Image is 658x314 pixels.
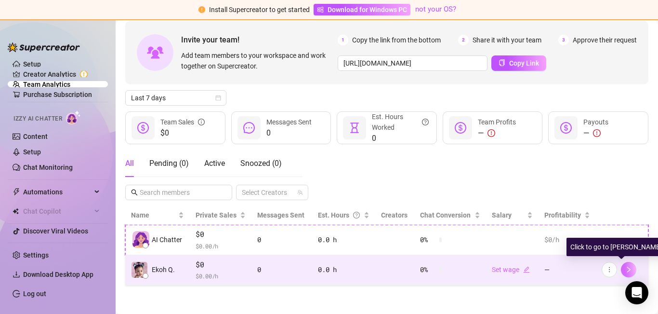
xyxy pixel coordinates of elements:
div: 0 [257,234,306,245]
span: Salary [492,211,512,219]
span: dollar-circle [137,122,149,134]
span: Chat Conversion [420,211,471,219]
th: Creators [375,206,414,225]
span: Team Profits [478,118,516,126]
span: search [131,189,138,196]
span: Active [204,159,225,168]
span: question-circle [353,210,360,220]
span: Download for Windows PC [328,4,407,15]
span: info-circle [198,117,205,127]
img: Chat Copilot [13,208,19,215]
a: Set wageedit [492,266,530,273]
span: dollar-circle [455,122,466,134]
div: Est. Hours Worked [372,111,429,133]
a: Content [23,133,48,140]
span: 3 [558,35,569,45]
span: more [606,266,613,273]
a: Purchase Subscription [23,91,92,98]
a: Team Analytics [23,81,70,88]
span: copy [499,59,505,66]
span: $0 [196,229,246,240]
div: 0 [257,264,306,275]
div: $0 /h [544,234,590,245]
span: download [13,271,20,278]
span: $0 [196,259,246,271]
span: exclamation-circle [487,129,495,137]
div: 0.0 h [318,264,369,275]
div: — [478,127,516,139]
a: Chat Monitoring [23,164,73,171]
span: Invite your team! [181,34,338,46]
input: Search members [140,187,219,198]
img: logo-BBDzfeDw.svg [8,42,80,52]
span: Share it with your team [473,35,541,45]
div: — [583,127,608,139]
img: Ekoh Queen [132,262,147,278]
span: 0 [266,127,312,139]
span: Messages Sent [266,118,312,126]
button: Copy Link [491,55,546,71]
span: exclamation-circle [198,6,205,13]
span: edit [523,266,530,273]
span: 2 [458,35,469,45]
span: Download Desktop App [23,271,93,278]
span: 0 [372,133,429,144]
span: dollar-circle [560,122,572,134]
span: Izzy AI Chatter [13,114,62,123]
a: Download for Windows PC [314,4,410,15]
span: $ 0.00 /h [196,241,246,251]
span: AI Chatter [152,234,182,245]
span: Name [131,210,176,220]
span: calendar [215,95,221,101]
span: 1 [338,35,348,45]
span: thunderbolt [13,188,20,196]
th: Name [125,206,190,225]
span: $ 0.00 /h [196,271,246,281]
a: Setup [23,60,41,68]
div: Open Intercom Messenger [625,281,648,304]
div: Est. Hours [318,210,362,220]
a: Settings [23,251,49,259]
a: Discover Viral Videos [23,227,88,235]
a: Log out [23,290,46,298]
span: Copy Link [509,59,539,67]
span: $0 [160,127,205,139]
span: Add team members to your workspace and work together on Supercreator. [181,50,334,71]
span: Payouts [583,118,608,126]
span: Ekoh Q. [152,264,175,275]
td: — [539,255,596,286]
a: Setup [23,148,41,156]
span: Copy the link from the bottom [352,35,441,45]
span: Install Supercreator to get started [209,6,310,14]
span: Profitability [544,211,581,219]
a: Creator Analytics exclamation-circle [23,67,100,82]
span: windows [317,6,324,13]
div: All [125,158,134,169]
span: Last 7 days [131,91,221,105]
div: 0.0 h [318,234,369,245]
img: AI Chatter [66,110,81,124]
div: Team Sales [160,117,205,127]
span: question-circle [422,111,429,133]
span: exclamation-circle [593,129,601,137]
span: 0 % [420,234,435,245]
span: Snoozed ( 0 ) [240,159,282,168]
span: Chat Copilot [23,204,92,219]
span: team [297,190,303,195]
div: Pending ( 0 ) [149,158,189,169]
span: Private Sales [196,211,237,219]
a: not your OS? [415,5,456,14]
span: Messages Sent [257,211,304,219]
span: Automations [23,184,92,200]
span: hourglass [349,122,360,134]
span: right [625,266,632,273]
span: 0 % [420,264,435,275]
span: Approve their request [573,35,637,45]
span: message [243,122,255,134]
img: izzy-ai-chatter-avatar-DDCN_rTZ.svg [132,231,149,248]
